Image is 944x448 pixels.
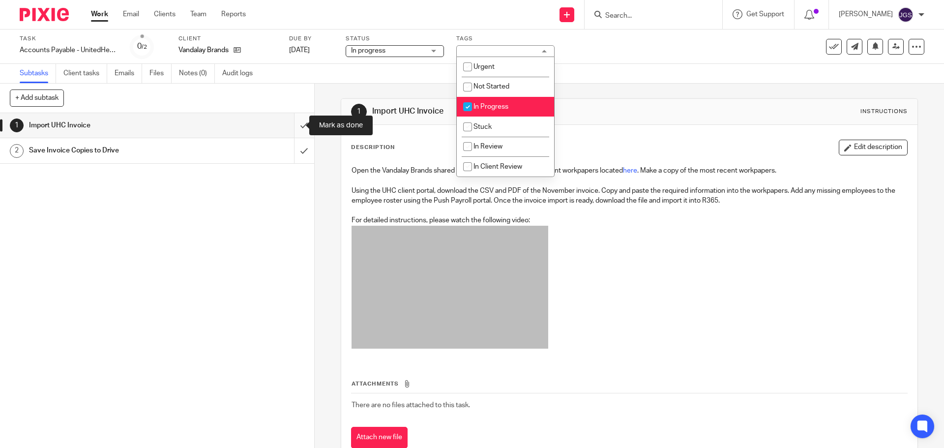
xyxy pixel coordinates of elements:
[222,64,260,83] a: Audit logs
[29,118,199,133] h1: Import UHC Invoice
[20,45,118,55] div: Accounts Payable - UnitedHealthcare Invoice Import (VAN) - November
[91,9,108,19] a: Work
[473,163,522,170] span: In Client Review
[456,35,555,43] label: Tags
[289,35,333,43] label: Due by
[346,35,444,43] label: Status
[29,143,199,158] h1: Save Invoice Copies to Drive
[178,35,277,43] label: Client
[149,64,172,83] a: Files
[351,144,395,151] p: Description
[20,8,69,21] img: Pixie
[352,215,907,225] p: For detailed instructions, please watch the following video:
[10,119,24,132] div: 1
[10,144,24,158] div: 2
[372,106,650,117] h1: Import UHC Invoice
[604,12,693,21] input: Search
[351,104,367,119] div: 1
[178,45,229,55] p: Vandalay Brands
[860,108,908,116] div: Instructions
[352,166,907,176] p: Open the Vandalay Brands shared drive. Locate the UHC Adjustment workpapers located . Make a copy...
[352,381,399,387] span: Attachments
[352,186,907,206] p: Using the UHC client portal, download the CSV and PDF of the November invoice. Copy and paste the...
[123,9,139,19] a: Email
[473,123,492,130] span: Stuck
[10,90,64,106] button: + Add subtask
[142,44,147,50] small: /2
[20,35,118,43] label: Task
[898,7,914,23] img: svg%3E
[190,9,206,19] a: Team
[221,9,246,19] a: Reports
[179,64,215,83] a: Notes (0)
[473,143,502,150] span: In Review
[20,45,118,55] div: Accounts Payable - UnitedHealthcare Invoice Import ([GEOGRAPHIC_DATA]) - November
[20,64,56,83] a: Subtasks
[839,140,908,155] button: Edit description
[63,64,107,83] a: Client tasks
[137,41,147,52] div: 0
[351,47,385,54] span: In progress
[473,63,495,70] span: Urgent
[352,402,470,409] span: There are no files attached to this task.
[623,167,637,174] a: here
[473,103,508,110] span: In Progress
[839,9,893,19] p: [PERSON_NAME]
[746,11,784,18] span: Get Support
[115,64,142,83] a: Emails
[154,9,176,19] a: Clients
[473,83,509,90] span: Not Started
[289,47,310,54] span: [DATE]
